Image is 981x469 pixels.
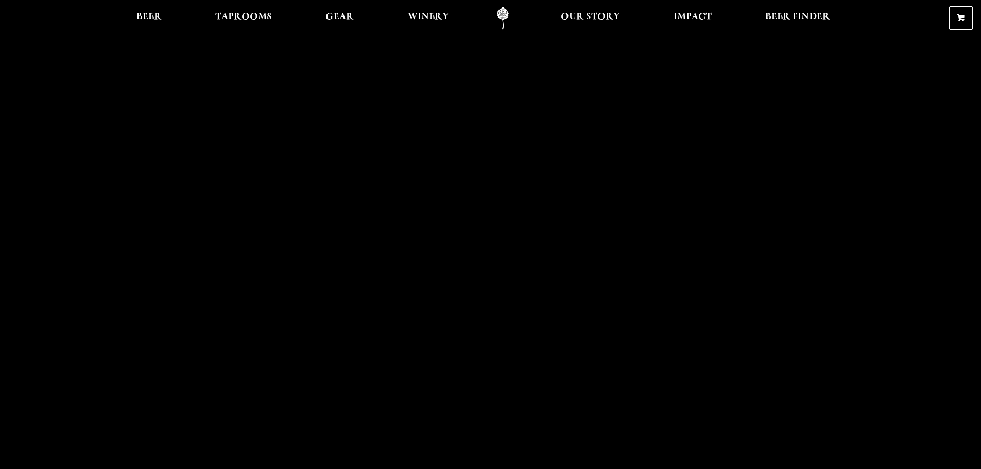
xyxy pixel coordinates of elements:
a: Winery [401,7,456,30]
a: Beer Finder [759,7,837,30]
span: Taprooms [215,13,272,21]
a: Beer [130,7,168,30]
span: Beer [136,13,162,21]
span: Our Story [561,13,620,21]
span: Gear [325,13,354,21]
a: Gear [319,7,360,30]
a: Impact [667,7,718,30]
a: Taprooms [209,7,279,30]
a: Our Story [554,7,627,30]
span: Winery [408,13,449,21]
span: Beer Finder [765,13,830,21]
a: Odell Home [484,7,522,30]
span: Impact [674,13,712,21]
